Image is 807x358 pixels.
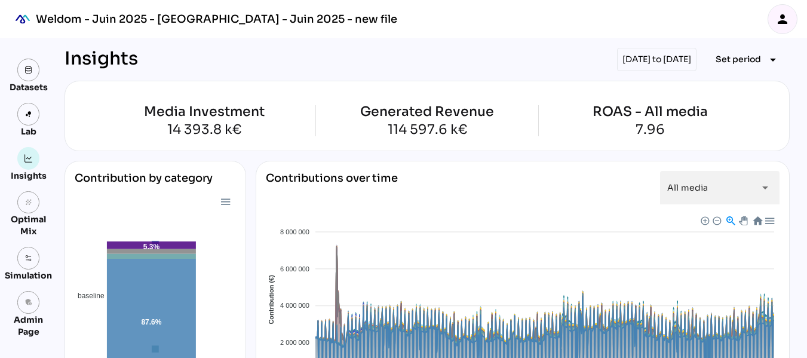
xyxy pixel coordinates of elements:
[280,302,309,309] tspan: 4 000 000
[24,298,33,307] i: admin_panel_settings
[738,216,745,224] div: Panning
[24,66,33,74] img: data.svg
[700,216,708,224] div: Zoom In
[667,182,708,193] span: All media
[593,123,708,136] div: 7.96
[593,105,708,118] div: ROAS - All media
[763,215,774,225] div: Menu
[725,215,735,225] div: Selection Zoom
[758,180,772,195] i: arrow_drop_down
[16,126,42,137] div: Lab
[360,105,494,118] div: Generated Revenue
[766,53,780,67] i: arrow_drop_down
[24,110,33,118] img: lab.svg
[10,81,48,93] div: Datasets
[69,292,105,300] span: baseline
[268,275,275,325] text: Contribution (€)
[36,12,397,26] div: Weldom - Juin 2025 - [GEOGRAPHIC_DATA] - Juin 2025 - new file
[751,215,762,225] div: Reset Zoom
[10,6,36,32] div: mediaROI
[24,198,33,207] i: grain
[11,170,47,182] div: Insights
[280,228,309,235] tspan: 8 000 000
[280,265,309,273] tspan: 6 000 000
[280,339,309,346] tspan: 2 000 000
[24,254,33,262] img: settings.svg
[617,48,696,71] div: [DATE] to [DATE]
[706,49,790,71] button: Expand "Set period"
[266,171,398,204] div: Contributions over time
[220,196,230,206] div: Menu
[775,12,790,26] i: person
[93,123,315,136] div: 14 393.8 k€
[93,105,315,118] div: Media Investment
[75,171,236,195] div: Contribution by category
[65,48,138,71] div: Insights
[712,216,720,224] div: Zoom Out
[5,213,52,237] div: Optimal Mix
[24,154,33,163] img: graph.svg
[5,270,52,281] div: Simulation
[5,314,52,338] div: Admin Page
[360,123,494,136] div: 114 597.6 k€
[716,52,761,66] span: Set period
